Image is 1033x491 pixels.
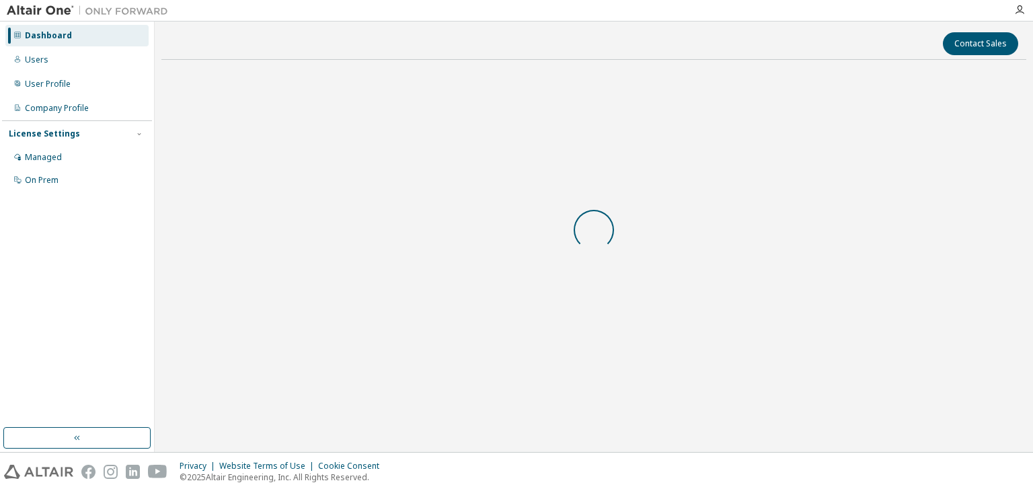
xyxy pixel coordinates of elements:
[318,461,387,471] div: Cookie Consent
[7,4,175,17] img: Altair One
[25,79,71,89] div: User Profile
[943,32,1018,55] button: Contact Sales
[25,175,59,186] div: On Prem
[180,461,219,471] div: Privacy
[104,465,118,479] img: instagram.svg
[81,465,95,479] img: facebook.svg
[180,471,387,483] p: © 2025 Altair Engineering, Inc. All Rights Reserved.
[25,103,89,114] div: Company Profile
[25,54,48,65] div: Users
[4,465,73,479] img: altair_logo.svg
[25,152,62,163] div: Managed
[219,461,318,471] div: Website Terms of Use
[9,128,80,139] div: License Settings
[148,465,167,479] img: youtube.svg
[25,30,72,41] div: Dashboard
[126,465,140,479] img: linkedin.svg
